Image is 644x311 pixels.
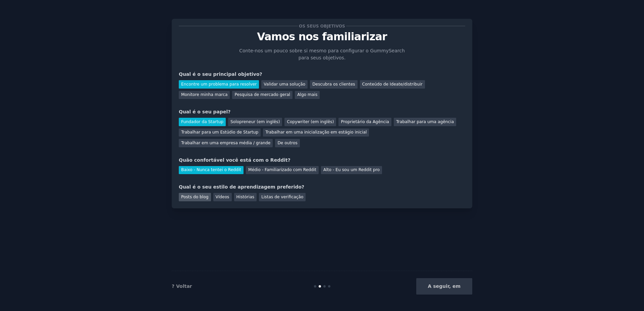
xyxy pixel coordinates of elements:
div: Qual é o seu principal objetivo? [179,71,465,78]
div: Fundador da Startup [179,118,226,126]
div: Baixo - Nunca tentei o Reddit [179,166,244,174]
div: Algo mais [295,91,320,99]
p: Vamos nos familiarizar [179,31,465,43]
div: Alto - Eu sou um Reddit pro [321,166,382,174]
div: Qual é o seu estilo de aprendizagem preferido? [179,184,465,191]
div: Histórias [234,193,257,201]
p: Conte-nos um pouco sobre si mesmo para configurar o GummySearch para seus objetivos. [237,47,407,61]
div: Trabalhar em uma empresa média / grande [179,139,273,147]
div: Encontre um problema para resolver [179,80,259,89]
div: Trabalhar em uma inicialização em estágio inicial [263,128,369,137]
div: Vídeos [213,193,232,201]
div: Conteúdo de Ideate/distribuir [360,80,425,89]
div: Pesquisa de mercado geral [232,91,292,99]
div: Posts do blog [179,193,211,201]
div: Validar uma solução [261,80,308,89]
span: Os seus objetivos [298,22,346,30]
div: Proprietário da Agência [338,118,391,126]
div: Monitore minha marca [179,91,230,99]
a: ? Voltar [172,283,192,289]
div: De outros [275,139,300,147]
div: Trabalhar para um Estúdio de Startup [179,128,261,137]
div: Descubra os clientes [310,80,357,89]
div: Listas de verificação [259,193,306,201]
div: Copywriter (em inglês) [284,118,336,126]
div: Quão confortável você está com o Reddit? [179,157,465,164]
div: Solopreneur (em inglês) [228,118,282,126]
div: Qual é o seu papel? [179,108,465,115]
div: Trabalhar para uma agência [394,118,456,126]
div: Médio - Familiarizado com Reddit [246,166,319,174]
